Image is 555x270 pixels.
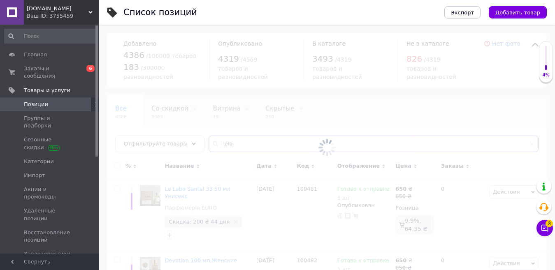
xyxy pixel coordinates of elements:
[24,172,45,179] span: Импорт
[86,65,95,72] span: 6
[24,207,76,222] span: Удаленные позиции
[24,115,76,129] span: Группы и подборки
[27,5,88,12] span: MODNO.UNO
[24,101,48,108] span: Позиции
[536,220,553,236] button: Чат с покупателем3
[4,29,97,44] input: Поиск
[539,72,553,78] div: 4%
[489,6,547,18] button: Добавить товар
[24,229,76,244] span: Восстановление позиций
[24,250,70,258] span: Характеристики
[24,158,54,165] span: Категории
[27,12,99,20] div: Ваш ID: 3755459
[24,65,76,80] span: Заказы и сообщения
[546,220,553,227] span: 3
[24,186,76,201] span: Акции и промокоды
[24,136,76,151] span: Сезонные скидки
[451,9,474,16] span: Экспорт
[123,8,197,17] div: Список позиций
[495,9,540,16] span: Добавить товар
[24,51,47,58] span: Главная
[444,6,481,18] button: Экспорт
[24,87,70,94] span: Товары и услуги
